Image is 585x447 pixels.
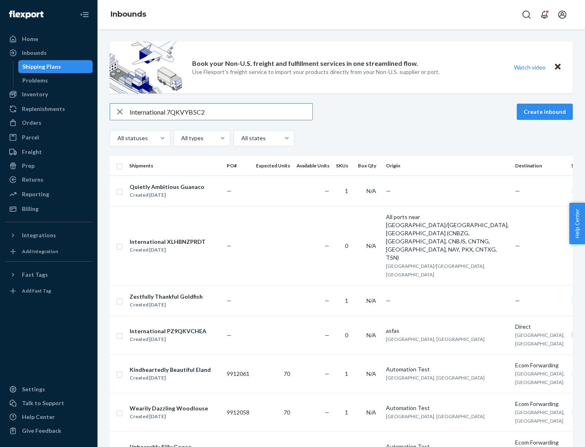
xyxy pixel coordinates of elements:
div: Quietly Ambitious Guanaco [130,183,204,191]
a: Problems [18,74,93,87]
a: Billing [5,202,93,215]
span: N/A [366,370,376,377]
a: Prep [5,159,93,172]
span: — [515,187,520,194]
button: Give Feedback [5,424,93,437]
div: Reporting [22,190,49,198]
button: Integrations [5,229,93,242]
span: N/A [366,409,376,416]
span: 1 [345,370,348,377]
a: Settings [5,383,93,396]
span: — [227,187,232,194]
span: — [515,242,520,249]
input: Search inbounds by name, destination, msku... [130,104,312,120]
span: N/A [366,242,376,249]
span: — [325,409,329,416]
td: 9912061 [223,354,253,393]
span: — [325,242,329,249]
span: — [325,370,329,377]
div: Inventory [22,90,48,98]
a: Talk to Support [5,397,93,410]
div: Ecom Forwarding [515,438,565,447]
a: Reporting [5,188,93,201]
span: Help Center [569,203,585,244]
span: — [227,332,232,339]
div: Ecom Forwarding [515,400,565,408]
span: — [325,332,329,339]
span: — [325,187,329,194]
span: N/A [366,187,376,194]
span: 70 [284,370,290,377]
span: [GEOGRAPHIC_DATA], [GEOGRAPHIC_DATA] [515,409,565,424]
div: All ports near [GEOGRAPHIC_DATA]/[GEOGRAPHIC_DATA], [GEOGRAPHIC_DATA] (CNBZG, [GEOGRAPHIC_DATA], ... [386,213,509,262]
div: Replenishments [22,105,65,113]
p: Use Flexport’s freight service to import your products directly from your Non-U.S. supplier or port. [192,68,440,76]
div: Wearily Dazzling Woodlouse [130,404,208,412]
input: All states [240,134,241,142]
span: — [325,297,329,304]
span: 0 [345,332,348,339]
a: Inbounds [110,10,146,19]
th: PO# [223,156,253,176]
button: Open notifications [536,7,552,23]
td: 9912058 [223,393,253,432]
div: Automation Test [386,404,509,412]
div: Integrations [22,231,56,239]
th: Box Qty [355,156,383,176]
img: Flexport logo [9,11,43,19]
span: [GEOGRAPHIC_DATA], [GEOGRAPHIC_DATA] [515,332,565,347]
a: Add Fast Tag [5,284,93,297]
div: Settings [22,385,45,393]
a: Replenishments [5,102,93,115]
div: Talk to Support [22,399,64,407]
div: Billing [22,205,39,213]
th: Available Units [293,156,333,176]
span: 70 [284,409,290,416]
div: International XLHBNZPRDT [130,238,206,246]
div: Problems [22,76,48,85]
div: Created [DATE] [130,335,206,343]
span: [GEOGRAPHIC_DATA], [GEOGRAPHIC_DATA] [386,375,485,381]
div: Help Center [22,413,55,421]
div: Created [DATE] [130,374,211,382]
div: Prep [22,162,35,170]
div: Returns [22,176,43,184]
span: 0 [345,242,348,249]
th: Destination [512,156,568,176]
div: Zestfully Thankful Goldfish [130,293,203,301]
span: N/A [366,297,376,304]
a: Inventory [5,88,93,101]
span: [GEOGRAPHIC_DATA], [GEOGRAPHIC_DATA] [515,371,565,385]
a: Freight [5,145,93,158]
a: Orders [5,116,93,129]
span: — [227,297,232,304]
th: Origin [383,156,512,176]
div: Home [22,35,38,43]
span: [GEOGRAPHIC_DATA], [GEOGRAPHIC_DATA] [386,336,485,342]
a: Parcel [5,131,93,144]
span: — [227,242,232,249]
button: Open account menu [554,7,570,23]
div: Fast Tags [22,271,48,279]
div: Created [DATE] [130,246,206,254]
div: Shipping Plans [22,63,61,71]
a: Help Center [5,410,93,423]
a: Returns [5,173,93,186]
a: Home [5,33,93,46]
div: Inbounds [22,49,47,57]
p: Book your Non-U.S. freight and fulfillment services in one streamlined flow. [192,59,418,68]
ol: breadcrumbs [104,3,153,26]
div: asfas [386,327,509,335]
div: Freight [22,148,42,156]
a: Shipping Plans [18,60,93,73]
a: Inbounds [5,46,93,59]
div: Automation Test [386,365,509,373]
button: Fast Tags [5,268,93,281]
th: Expected Units [253,156,293,176]
div: Ecom Forwarding [515,361,565,369]
span: N/A [366,332,376,339]
div: Kindheartedly Beautiful Eland [130,366,211,374]
div: Created [DATE] [130,412,208,421]
span: 1 [345,409,348,416]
